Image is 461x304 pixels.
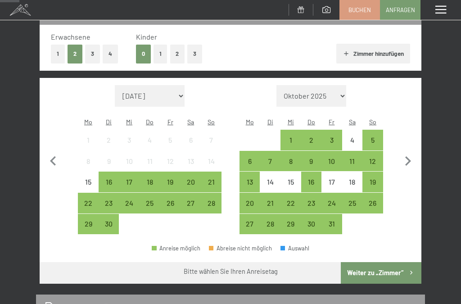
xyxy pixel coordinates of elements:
div: 25 [140,200,159,218]
div: 20 [240,200,259,218]
div: Wed Oct 01 2025 [280,130,301,150]
div: Anreise möglich [240,151,260,172]
div: Fri Oct 17 2025 [321,172,342,192]
div: 13 [181,158,200,177]
div: Sun Oct 19 2025 [362,172,383,192]
div: 7 [202,136,221,155]
div: Tue Sep 02 2025 [99,130,119,150]
div: Sun Sep 21 2025 [201,172,222,192]
div: Anreise möglich [99,214,119,235]
div: Anreise nicht möglich [160,151,181,172]
div: Fri Sep 26 2025 [160,193,181,213]
abbr: Donnerstag [307,118,315,126]
abbr: Freitag [329,118,334,126]
div: Tue Oct 07 2025 [260,151,280,172]
div: Wed Oct 22 2025 [280,193,301,213]
div: 5 [363,136,382,155]
button: 2 [68,45,82,63]
div: 23 [302,200,321,218]
div: 4 [343,136,362,155]
div: Sat Sep 06 2025 [181,130,201,150]
div: Wed Sep 24 2025 [119,193,140,213]
div: Anreise nicht möglich [201,151,222,172]
div: Wed Oct 08 2025 [280,151,301,172]
div: 24 [322,200,341,218]
div: Tue Sep 30 2025 [99,214,119,235]
div: Anreise möglich [321,151,342,172]
div: 7 [261,158,280,177]
div: 22 [281,200,300,218]
div: Fri Oct 24 2025 [321,193,342,213]
div: 8 [281,158,300,177]
div: 26 [161,200,180,218]
div: 30 [99,220,118,239]
div: Sun Sep 14 2025 [201,151,222,172]
div: Tue Oct 14 2025 [260,172,280,192]
button: 3 [85,45,100,63]
div: Wed Sep 03 2025 [119,130,140,150]
div: Sun Oct 26 2025 [362,193,383,213]
button: 2 [170,45,185,63]
div: Mon Sep 01 2025 [78,130,99,150]
div: Anreise möglich [301,193,322,213]
div: 12 [161,158,180,177]
div: 8 [79,158,98,177]
div: Fri Sep 19 2025 [160,172,181,192]
div: Abreise nicht möglich [209,245,272,251]
div: Fri Sep 05 2025 [160,130,181,150]
div: Anreise möglich [240,193,260,213]
div: Anreise nicht möglich [160,130,181,150]
div: Anreise möglich [201,172,222,192]
div: 15 [281,178,300,197]
div: Fri Sep 12 2025 [160,151,181,172]
abbr: Montag [84,118,92,126]
abbr: Samstag [187,118,194,126]
div: 9 [302,158,321,177]
div: Mon Sep 29 2025 [78,214,99,235]
div: Anreise möglich [362,193,383,213]
abbr: Sonntag [369,118,376,126]
div: Anreise nicht möglich [78,130,99,150]
div: Anreise möglich [260,193,280,213]
div: 14 [202,158,221,177]
div: 10 [120,158,139,177]
div: Sat Sep 20 2025 [181,172,201,192]
div: Mon Oct 06 2025 [240,151,260,172]
div: Sat Sep 13 2025 [181,151,201,172]
div: 4 [140,136,159,155]
div: Auswahl [280,245,309,251]
span: Anfragen [386,6,415,14]
div: Anreise möglich [321,214,342,235]
button: Zimmer hinzufügen [336,44,410,64]
div: Sat Oct 18 2025 [342,172,363,192]
span: Erwachsene [51,32,90,41]
div: Anreise nicht möglich [78,151,99,172]
span: Kinder [136,32,157,41]
div: 14 [261,178,280,197]
div: Anreise nicht möglich [140,130,160,150]
div: Wed Oct 29 2025 [280,214,301,235]
div: Fri Oct 03 2025 [321,130,342,150]
div: 11 [343,158,362,177]
div: Wed Sep 17 2025 [119,172,140,192]
div: Anreise möglich [260,151,280,172]
div: 22 [79,200,98,218]
div: Wed Oct 15 2025 [280,172,301,192]
button: Weiter zu „Zimmer“ [341,262,421,284]
span: Buchen [348,6,371,14]
div: 24 [120,200,139,218]
div: 18 [343,178,362,197]
div: 23 [99,200,118,218]
div: Anreise möglich [342,193,363,213]
div: Thu Sep 11 2025 [140,151,160,172]
div: Sat Oct 04 2025 [342,130,363,150]
div: 3 [120,136,139,155]
abbr: Freitag [167,118,173,126]
button: 3 [187,45,202,63]
div: Anreise nicht möglich [321,172,342,192]
div: Sun Sep 28 2025 [201,193,222,213]
div: Anreise nicht möglich [260,172,280,192]
button: Vorheriger Monat [44,85,63,235]
button: 1 [51,45,65,63]
div: Bitte wählen Sie Ihren Anreisetag [184,267,278,276]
